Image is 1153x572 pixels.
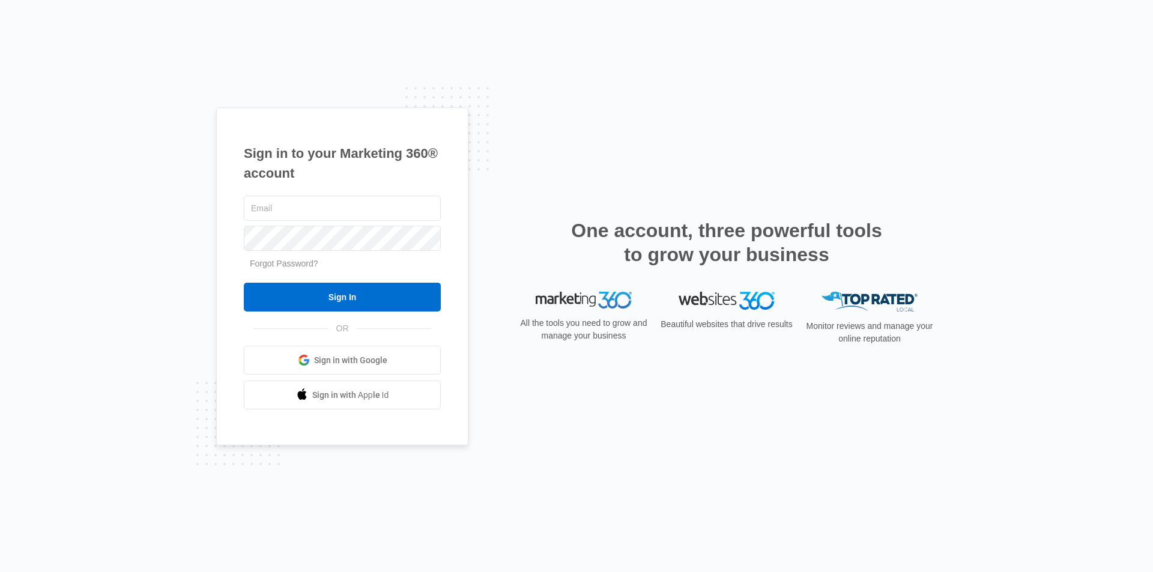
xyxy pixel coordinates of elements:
[567,218,886,266] h2: One account, three powerful tools to grow your business
[314,354,387,367] span: Sign in with Google
[250,259,318,268] a: Forgot Password?
[244,196,441,221] input: Email
[822,292,918,312] img: Top Rated Local
[328,322,357,335] span: OR
[244,381,441,409] a: Sign in with Apple Id
[244,143,441,183] h1: Sign in to your Marketing 360® account
[659,318,794,331] p: Beautiful websites that drive results
[679,292,775,309] img: Websites 360
[244,283,441,312] input: Sign In
[516,317,651,342] p: All the tools you need to grow and manage your business
[244,346,441,375] a: Sign in with Google
[536,292,632,309] img: Marketing 360
[802,320,937,345] p: Monitor reviews and manage your online reputation
[312,389,389,402] span: Sign in with Apple Id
